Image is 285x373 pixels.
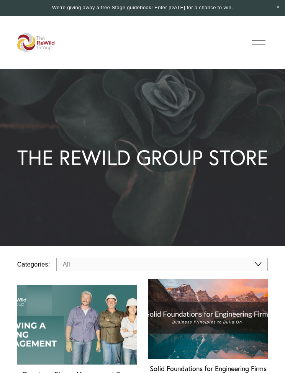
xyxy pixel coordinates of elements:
img: The ReWild Group [17,33,55,52]
select: Select a Category [56,258,268,271]
h1: THE REWILD GROUP STORE [17,147,268,168]
div: Categories: [17,260,50,269]
img: Growing a Strong Management Team Workshop [17,285,137,365]
img: Solid Foundations for Engineering Firms Workshop [148,279,268,359]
